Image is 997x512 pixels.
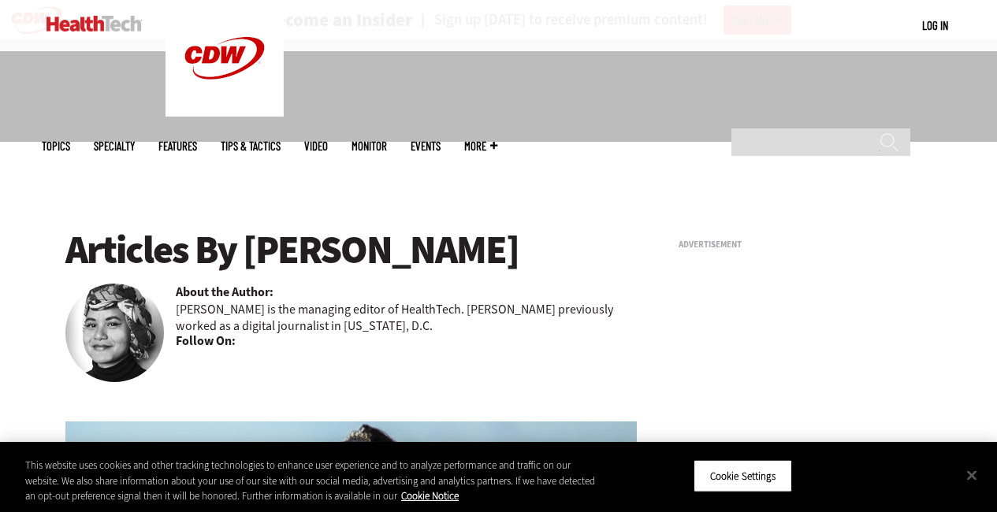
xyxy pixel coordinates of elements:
div: This website uses cookies and other tracking technologies to enhance user experience and to analy... [25,458,598,504]
span: Topics [42,140,70,152]
img: Teta-Alim [65,284,164,382]
a: More information about your privacy [401,489,459,503]
b: Follow On: [176,332,236,350]
a: MonITor [352,140,387,152]
h1: Articles By [PERSON_NAME] [65,228,638,272]
a: Events [411,140,441,152]
span: Specialty [94,140,135,152]
iframe: advertisement [679,255,915,452]
a: Tips & Tactics [221,140,281,152]
a: CDW [166,104,284,121]
span: More [464,140,497,152]
button: Close [954,458,989,492]
p: [PERSON_NAME] is the managing editor of HealthTech. [PERSON_NAME] previously worked as a digital ... [176,301,638,334]
a: Video [304,140,328,152]
h3: Advertisement [679,240,915,249]
img: Home [47,16,142,32]
a: Features [158,140,197,152]
b: About the Author: [176,284,273,301]
div: User menu [922,17,948,34]
button: Cookie Settings [694,459,792,492]
a: Log in [922,18,948,32]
